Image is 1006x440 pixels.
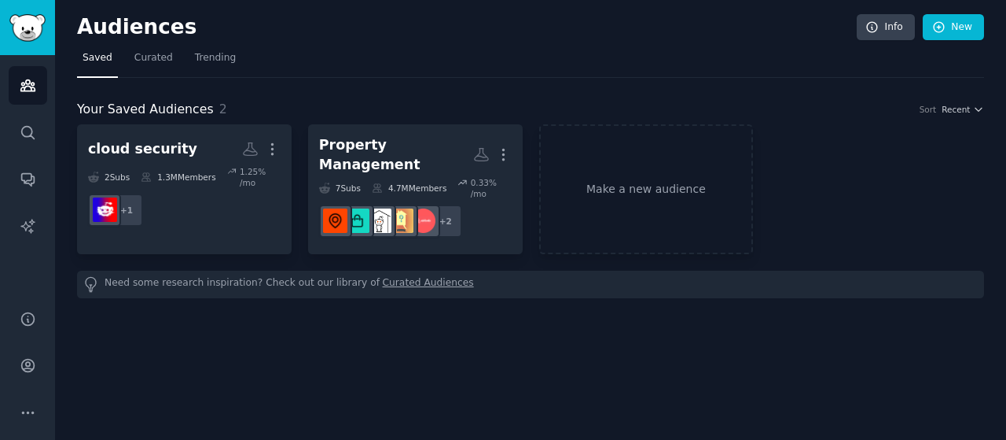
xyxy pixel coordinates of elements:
[857,14,915,41] a: Info
[9,14,46,42] img: GummySearch logo
[134,51,173,65] span: Curated
[77,100,214,120] span: Your Saved Audiences
[323,209,347,233] img: CommercialRealEstate
[389,209,413,233] img: Real_Estate
[345,209,369,233] img: PropertyManagement
[319,177,361,199] div: 7 Sub s
[240,166,281,188] div: 1.25 % /mo
[319,135,473,174] div: Property Management
[411,209,435,233] img: AirBnBHosts
[920,104,937,115] div: Sort
[372,177,446,199] div: 4.7M Members
[129,46,178,78] a: Curated
[77,15,857,40] h2: Audiences
[83,51,112,65] span: Saved
[88,166,130,188] div: 2 Sub s
[77,124,292,254] a: cloud security2Subs1.3MMembers1.25% /mo+1cybersecurity
[429,205,462,238] div: + 2
[219,102,227,116] span: 2
[93,198,117,222] img: cybersecurity
[308,124,523,254] a: Property Management7Subs4.7MMembers0.33% /mo+2AirBnBHostsReal_EstateRealEstatePropertyManagementC...
[195,51,236,65] span: Trending
[383,276,474,293] a: Curated Audiences
[923,14,984,41] a: New
[77,271,984,298] div: Need some research inspiration? Check out our library of
[77,46,118,78] a: Saved
[110,194,143,227] div: + 1
[942,104,970,115] span: Recent
[141,166,215,188] div: 1.3M Members
[471,177,512,199] div: 0.33 % /mo
[367,209,391,233] img: RealEstate
[88,139,197,159] div: cloud security
[539,124,754,254] a: Make a new audience
[942,104,984,115] button: Recent
[189,46,241,78] a: Trending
